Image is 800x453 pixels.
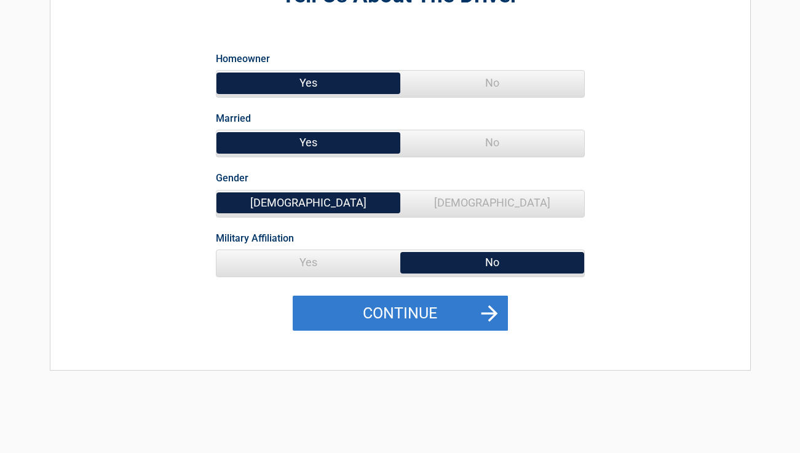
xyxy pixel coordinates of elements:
[400,191,584,215] span: [DEMOGRAPHIC_DATA]
[216,50,270,67] label: Homeowner
[216,250,400,275] span: Yes
[400,71,584,95] span: No
[293,296,508,331] button: Continue
[216,71,400,95] span: Yes
[216,130,400,155] span: Yes
[400,130,584,155] span: No
[216,191,400,215] span: [DEMOGRAPHIC_DATA]
[400,250,584,275] span: No
[216,110,251,127] label: Married
[216,170,248,186] label: Gender
[216,230,294,246] label: Military Affiliation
